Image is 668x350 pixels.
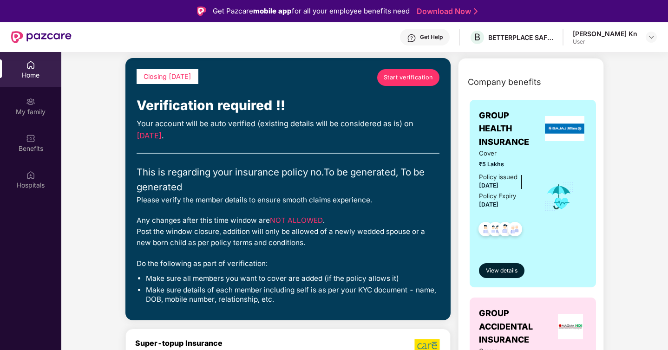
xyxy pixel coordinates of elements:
[137,118,439,142] div: Your account will be auto verified (existing details will be considered as is) on .
[479,182,498,189] span: [DATE]
[474,6,478,16] img: Stroke
[146,285,439,305] li: Make sure details of each member including self is as per your KYC document - name, DOB, mobile n...
[648,33,655,41] img: svg+xml;base64,PHN2ZyBpZD0iRHJvcGRvd24tMzJ4MzIiIHhtbG5zPSJodHRwOi8vd3d3LnczLm9yZy8yMDAwL3N2ZyIgd2...
[420,33,443,41] div: Get Help
[26,97,35,106] img: svg+xml;base64,PHN2ZyB3aWR0aD0iMjAiIGhlaWdodD0iMjAiIHZpZXdCb3g9IjAgMCAyMCAyMCIgZmlsbD0ibm9uZSIgeG...
[488,33,553,42] div: BETTERPLACE SAFETY SOLUTIONS PRIVATE LIMITED
[468,76,541,89] span: Company benefits
[26,170,35,180] img: svg+xml;base64,PHN2ZyBpZD0iSG9zcGl0YWxzIiB4bWxucz0iaHR0cDovL3d3dy53My5vcmcvMjAwMC9zdmciIHdpZHRoPS...
[484,219,507,242] img: svg+xml;base64,PHN2ZyB4bWxucz0iaHR0cDovL3d3dy53My5vcmcvMjAwMC9zdmciIHdpZHRoPSI0OC45MTUiIGhlaWdodD...
[26,60,35,70] img: svg+xml;base64,PHN2ZyBpZD0iSG9tZSIgeG1sbnM9Imh0dHA6Ly93d3cudzMub3JnLzIwMDAvc3ZnIiB3aWR0aD0iMjAiIG...
[253,6,292,15] strong: mobile app
[137,258,439,269] div: Do the following as part of verification:
[545,116,585,141] img: insurerLogo
[474,32,480,43] span: B
[213,6,410,17] div: Get Pazcare for all your employee benefits need
[479,172,517,182] div: Policy issued
[494,219,517,242] img: svg+xml;base64,PHN2ZyB4bWxucz0iaHR0cDovL3d3dy53My5vcmcvMjAwMC9zdmciIHdpZHRoPSI0OC45NDMiIGhlaWdodD...
[479,307,555,346] span: GROUP ACCIDENTAL INSURANCE
[417,6,475,16] a: Download Now
[479,160,531,169] span: ₹5 Lakhs
[384,73,433,82] span: Start verification
[407,33,416,43] img: svg+xml;base64,PHN2ZyBpZD0iSGVscC0zMngzMiIgeG1sbnM9Imh0dHA6Ly93d3cudzMub3JnLzIwMDAvc3ZnIiB3aWR0aD...
[479,109,543,149] span: GROUP HEALTH INSURANCE
[137,165,439,194] div: This is regarding your insurance policy no. To be generated, To be generated
[137,194,439,206] div: Please verify the member details to ensure smooth claims experience.
[137,131,162,140] span: [DATE]
[26,134,35,143] img: svg+xml;base64,PHN2ZyBpZD0iQmVuZWZpdHMiIHhtbG5zPSJodHRwOi8vd3d3LnczLm9yZy8yMDAwL3N2ZyIgd2lkdGg9Ij...
[558,314,583,339] img: insurerLogo
[479,191,516,201] div: Policy Expiry
[11,31,72,43] img: New Pazcare Logo
[479,149,531,158] span: Cover
[144,72,191,80] span: Closing [DATE]
[486,266,517,275] span: View details
[197,6,206,16] img: Logo
[573,29,637,38] div: [PERSON_NAME] Kn
[377,69,439,86] a: Start verification
[135,338,314,348] div: Super-topup Insurance
[146,274,439,283] li: Make sure all members you want to cover are added (if the policy allows it)
[573,38,637,45] div: User
[504,219,526,242] img: svg+xml;base64,PHN2ZyB4bWxucz0iaHR0cDovL3d3dy53My5vcmcvMjAwMC9zdmciIHdpZHRoPSI0OC45NDMiIGhlaWdodD...
[544,181,574,212] img: icon
[270,216,323,225] span: NOT ALLOWED
[137,95,439,116] div: Verification required !!
[479,263,524,278] button: View details
[474,219,497,242] img: svg+xml;base64,PHN2ZyB4bWxucz0iaHR0cDovL3d3dy53My5vcmcvMjAwMC9zdmciIHdpZHRoPSI0OC45NDMiIGhlaWdodD...
[137,215,439,248] div: Any changes after this time window are . Post the window closure, addition will only be allowed o...
[479,201,498,208] span: [DATE]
